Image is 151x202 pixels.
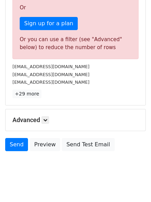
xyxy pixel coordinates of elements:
small: [EMAIL_ADDRESS][DOMAIN_NAME] [12,72,89,77]
a: Preview [30,138,60,151]
a: Send Test Email [62,138,114,151]
a: Sign up for a plan [20,17,78,30]
div: Widget de chat [116,169,151,202]
small: [EMAIL_ADDRESS][DOMAIN_NAME] [12,80,89,85]
h5: Advanced [12,116,139,124]
div: Or you can use a filter (see "Advanced" below) to reduce the number of rows [20,36,131,51]
iframe: Chat Widget [116,169,151,202]
small: [EMAIL_ADDRESS][DOMAIN_NAME] [12,64,89,69]
a: +29 more [12,90,41,98]
p: Or [20,4,131,11]
a: Send [5,138,28,151]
